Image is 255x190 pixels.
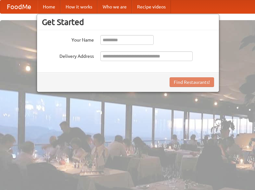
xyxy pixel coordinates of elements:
[38,0,60,13] a: Home
[42,17,214,27] h3: Get Started
[60,0,97,13] a: How it works
[0,0,38,13] a: FoodMe
[132,0,171,13] a: Recipe videos
[42,35,94,43] label: Your Name
[97,0,132,13] a: Who we are
[170,77,214,87] button: Find Restaurants!
[42,51,94,59] label: Delivery Address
